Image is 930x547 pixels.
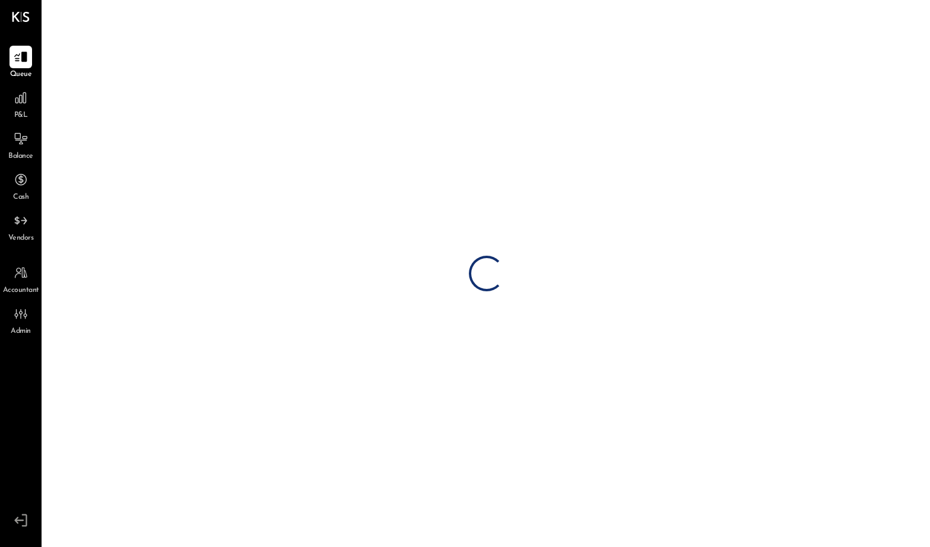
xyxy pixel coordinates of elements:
[1,128,41,162] a: Balance
[3,285,39,296] span: Accountant
[11,326,31,337] span: Admin
[10,69,32,80] span: Queue
[1,87,41,121] a: P&L
[14,110,28,121] span: P&L
[1,303,41,337] a: Admin
[1,262,41,296] a: Accountant
[1,168,41,203] a: Cash
[8,233,34,244] span: Vendors
[13,192,28,203] span: Cash
[1,209,41,244] a: Vendors
[8,151,33,162] span: Balance
[1,46,41,80] a: Queue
